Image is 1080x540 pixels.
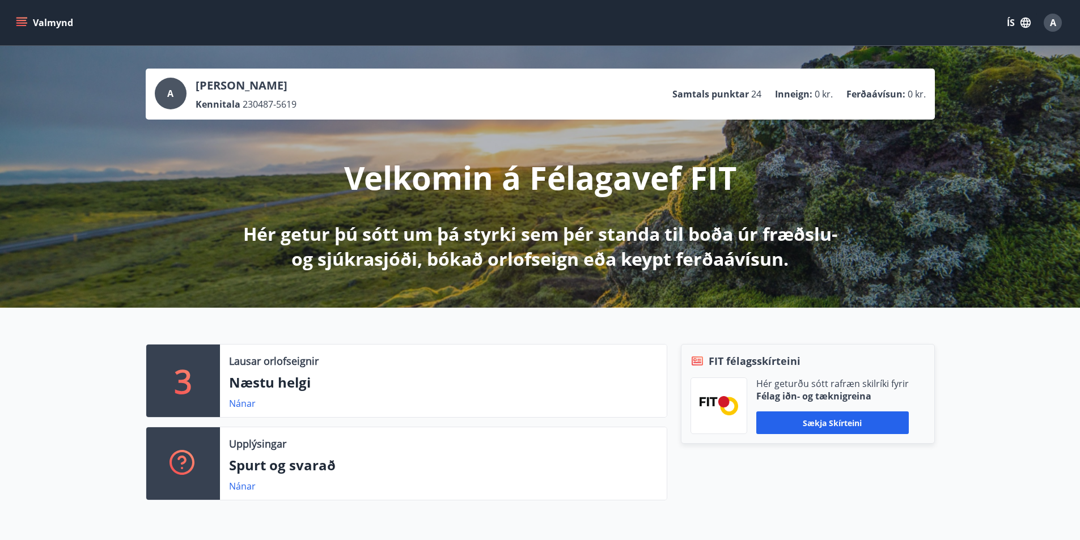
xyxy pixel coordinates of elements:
[709,354,801,368] span: FIT félagsskírteini
[174,359,192,402] p: 3
[196,78,297,93] p: [PERSON_NAME]
[700,396,738,415] img: FPQVkF9lTnNbbaRSFyT17YYeljoOGk5m51IhT0bO.png
[229,354,319,368] p: Lausar orlofseignir
[229,480,256,492] a: Nánar
[756,411,909,434] button: Sækja skírteini
[241,222,840,271] p: Hér getur þú sótt um þá styrki sem þér standa til boða úr fræðslu- og sjúkrasjóði, bókað orlofsei...
[229,373,658,392] p: Næstu helgi
[243,98,297,110] span: 230487-5619
[229,397,256,410] a: Nánar
[1039,9,1066,36] button: A
[229,436,286,451] p: Upplýsingar
[196,98,240,110] p: Kennitala
[908,88,926,100] span: 0 kr.
[1001,12,1037,33] button: ÍS
[815,88,833,100] span: 0 kr.
[756,377,909,390] p: Hér geturðu sótt rafræn skilríki fyrir
[775,88,812,100] p: Inneign :
[344,156,736,199] p: Velkomin á Félagavef FIT
[1050,16,1056,29] span: A
[167,87,173,100] span: A
[14,12,78,33] button: menu
[751,88,761,100] span: 24
[229,456,658,475] p: Spurt og svarað
[672,88,749,100] p: Samtals punktar
[846,88,905,100] p: Ferðaávísun :
[756,390,909,402] p: Félag iðn- og tæknigreina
